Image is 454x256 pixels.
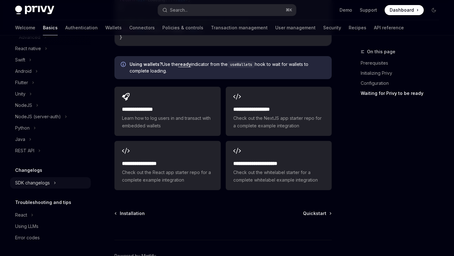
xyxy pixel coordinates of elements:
[323,20,341,35] a: Security
[122,169,213,184] span: Check out the React app starter repo for a complete example integration
[15,234,40,241] div: Error codes
[114,141,220,190] a: **** **** **** ***Check out the React app starter repo for a complete example integration
[15,113,61,120] div: NodeJS (server-auth)
[303,210,326,217] span: Quickstart
[15,124,30,132] div: Python
[10,66,91,77] button: Android
[10,100,91,111] button: NodeJS
[361,68,444,78] a: Initializing Privy
[15,136,25,143] div: Java
[65,20,98,35] a: Authentication
[374,20,404,35] a: API reference
[233,114,324,130] span: Check out the NextJS app starter repo for a complete example integration
[43,20,58,35] a: Basics
[129,20,155,35] a: Connectors
[15,166,42,174] h5: Changelogs
[361,88,444,98] a: Waiting for Privy to be ready
[15,67,32,75] div: Android
[15,90,26,98] div: Unity
[15,79,28,86] div: Flutter
[10,145,91,156] button: REST API
[122,114,213,130] span: Learn how to log users in and transact with embedded wallets
[10,177,91,189] button: SDK changelogs
[340,7,352,13] a: Demo
[114,87,220,136] a: **** **** **** *Learn how to log users in and transact with embedded wallets
[275,20,316,35] a: User management
[10,122,91,134] button: Python
[105,20,122,35] a: Wallets
[10,43,91,54] button: React native
[226,141,332,190] a: **** **** **** **** ***Check out the whitelabel starter for a complete whitelabel example integra...
[130,61,162,67] strong: Using wallets?
[211,20,268,35] a: Transaction management
[233,169,324,184] span: Check out the whitelabel starter for a complete whitelabel example integration
[367,48,395,55] span: On this page
[170,6,188,14] div: Search...
[15,147,34,154] div: REST API
[15,179,50,187] div: SDK changelogs
[15,20,35,35] a: Welcome
[286,8,292,13] span: ⌘ K
[10,111,91,122] button: NodeJS (server-auth)
[115,210,145,217] a: Installation
[10,88,91,100] button: Unity
[178,61,191,67] a: ready
[15,102,32,109] div: NodeJS
[10,54,91,66] button: Swift
[385,5,424,15] a: Dashboard
[429,5,439,15] button: Toggle dark mode
[121,62,127,68] svg: Info
[10,221,91,232] a: Using LLMs
[15,56,25,64] div: Swift
[228,61,255,68] code: useWallets
[158,4,296,16] button: Search...⌘K
[162,20,203,35] a: Policies & controls
[361,58,444,68] a: Prerequisites
[10,134,91,145] button: Java
[130,61,325,74] span: Use the indicator from the hook to wait for wallets to complete loading.
[226,87,332,136] a: **** **** **** ****Check out the NextJS app starter repo for a complete example integration
[10,77,91,88] button: Flutter
[360,7,377,13] a: Support
[15,223,38,230] div: Using LLMs
[15,199,71,206] h5: Troubleshooting and tips
[390,7,414,13] span: Dashboard
[10,209,91,221] button: React
[15,211,27,219] div: React
[120,210,145,217] span: Installation
[303,210,331,217] a: Quickstart
[15,6,54,15] img: dark logo
[10,232,91,243] a: Error codes
[361,78,444,88] a: Configuration
[15,45,41,52] div: React native
[349,20,366,35] a: Recipes
[120,35,122,40] span: }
